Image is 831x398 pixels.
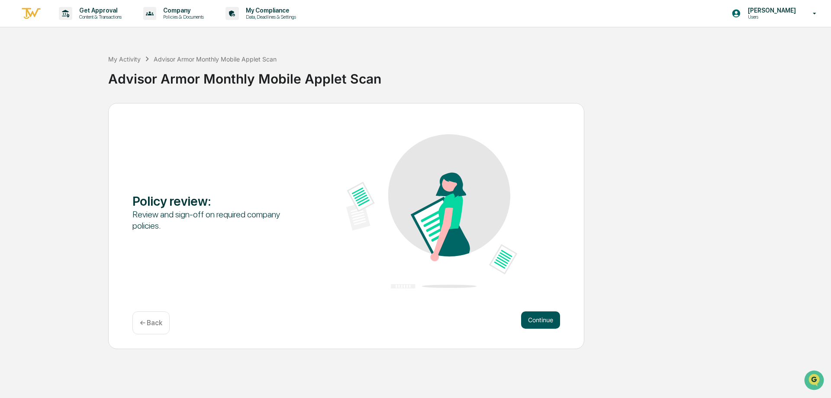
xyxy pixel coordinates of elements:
div: Policy review : [132,193,303,209]
span: Preclearance [17,109,56,118]
p: My Compliance [239,7,300,14]
a: 🖐️Preclearance [5,106,59,121]
iframe: Open customer support [803,369,827,393]
div: We're available if you need us! [29,75,110,82]
p: Company [156,7,208,14]
div: Advisor Armor Monthly Mobile Applet Scan [108,64,827,87]
p: ← Back [140,319,162,327]
img: 1746055101610-c473b297-6a78-478c-a979-82029cc54cd1 [9,66,24,82]
div: Review and sign-off on required company policies. [132,209,303,231]
p: Policies & Documents [156,14,208,20]
div: 🖐️ [9,110,16,117]
span: Data Lookup [17,126,55,134]
p: Data, Deadlines & Settings [239,14,300,20]
img: Policy review [346,134,517,288]
div: My Activity [108,55,141,63]
span: Attestations [71,109,107,118]
p: Users [741,14,800,20]
div: 🗄️ [63,110,70,117]
button: Continue [521,311,560,329]
button: Start new chat [147,69,158,79]
span: Pylon [86,147,105,153]
a: Powered byPylon [61,146,105,153]
img: logo [21,6,42,21]
p: Get Approval [72,7,126,14]
div: Start new chat [29,66,142,75]
p: How can we help? [9,18,158,32]
p: [PERSON_NAME] [741,7,800,14]
a: 🔎Data Lookup [5,122,58,138]
div: Advisor Armor Monthly Mobile Applet Scan [154,55,277,63]
a: 🗄️Attestations [59,106,111,121]
p: Content & Transactions [72,14,126,20]
div: 🔎 [9,126,16,133]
